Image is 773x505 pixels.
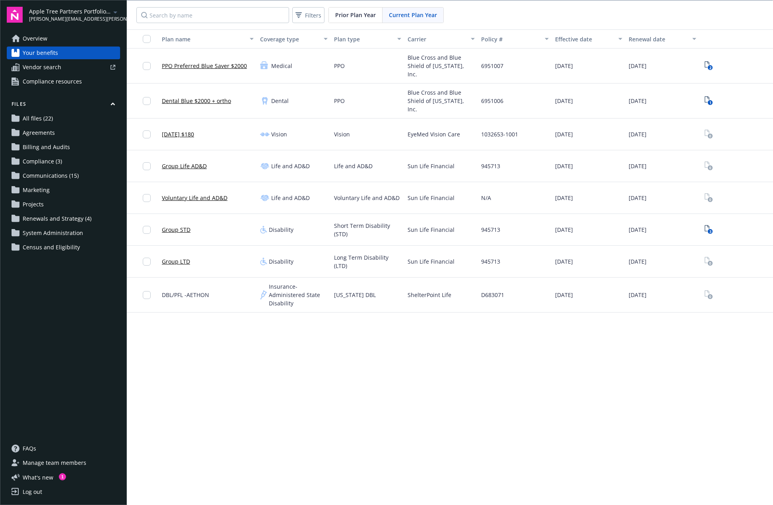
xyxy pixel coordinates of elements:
[334,130,350,138] span: Vision
[162,35,245,43] div: Plan name
[389,11,437,19] span: Current Plan Year
[408,53,475,78] span: Blue Cross and Blue Shield of [US_STATE], Inc.
[23,126,55,139] span: Agreements
[23,75,82,88] span: Compliance resources
[7,141,120,153] a: Billing and Audits
[408,291,451,299] span: ShelterPoint Life
[23,486,42,498] div: Log out
[7,227,120,239] a: System Administration
[271,97,289,105] span: Dental
[7,241,120,254] a: Census and Eligibility
[703,192,715,204] span: View Plan Documents
[629,194,647,202] span: [DATE]
[552,29,625,49] button: Effective date
[292,7,324,23] button: Filters
[555,62,573,70] span: [DATE]
[7,32,120,45] a: Overview
[23,155,62,168] span: Compliance (3)
[7,101,120,111] button: Files
[709,65,711,70] text: 2
[7,473,66,482] button: What's new1
[271,130,287,138] span: Vision
[334,194,400,202] span: Voluntary Life and AD&D
[162,62,247,70] a: PPO Preferred Blue Saver $2000
[7,47,120,59] a: Your benefits
[269,282,327,307] span: Insurance-Administered State Disability
[23,32,47,45] span: Overview
[481,62,503,70] span: 6951007
[136,7,289,23] input: Search by name
[481,97,503,105] span: 6951006
[555,162,573,170] span: [DATE]
[143,97,151,105] input: Toggle Row Selected
[23,212,91,225] span: Renewals and Strategy (4)
[7,7,23,23] img: navigator-logo.svg
[481,257,500,266] span: 945713
[408,35,466,43] div: Carrier
[23,456,86,469] span: Manage team members
[162,130,194,138] a: [DATE] $180
[162,257,190,266] a: Group LTD
[23,112,53,125] span: All files (22)
[7,75,120,88] a: Compliance resources
[408,257,454,266] span: Sun Life Financial
[404,29,478,49] button: Carrier
[331,29,404,49] button: Plan type
[408,194,454,202] span: Sun Life Financial
[703,289,715,301] a: View Plan Documents
[334,221,401,238] span: Short Term Disability (STD)
[7,212,120,225] a: Renewals and Strategy (4)
[334,253,401,270] span: Long Term Disability (LTD)
[555,130,573,138] span: [DATE]
[629,62,647,70] span: [DATE]
[143,35,151,43] input: Select all
[7,155,120,168] a: Compliance (3)
[271,194,310,202] span: Life and AD&D
[555,194,573,202] span: [DATE]
[408,130,460,138] span: EyeMed Vision Care
[408,225,454,234] span: Sun Life Financial
[703,255,715,268] span: View Plan Documents
[629,97,647,105] span: [DATE]
[159,29,257,49] button: Plan name
[257,29,330,49] button: Coverage type
[143,162,151,170] input: Toggle Row Selected
[23,169,79,182] span: Communications (15)
[162,162,207,170] a: Group Life AD&D
[703,223,715,236] a: View Plan Documents
[59,473,66,480] div: 1
[334,97,345,105] span: PPO
[23,47,58,59] span: Your benefits
[143,226,151,234] input: Toggle Row Selected
[629,291,647,299] span: [DATE]
[23,442,36,455] span: FAQs
[629,130,647,138] span: [DATE]
[629,35,687,43] div: Renewal date
[481,130,518,138] span: 1032653-1001
[269,257,293,266] span: Disability
[555,291,573,299] span: [DATE]
[481,35,540,43] div: Policy #
[7,112,120,125] a: All files (22)
[555,225,573,234] span: [DATE]
[23,241,80,254] span: Census and Eligibility
[23,198,44,211] span: Projects
[481,225,500,234] span: 945713
[23,184,50,196] span: Marketing
[334,291,376,299] span: [US_STATE] DBL
[23,141,70,153] span: Billing and Audits
[629,257,647,266] span: [DATE]
[294,10,323,21] span: Filters
[271,62,292,70] span: Medical
[625,29,699,49] button: Renewal date
[703,95,715,107] a: View Plan Documents
[7,198,120,211] a: Projects
[7,169,120,182] a: Communications (15)
[23,227,83,239] span: System Administration
[23,61,61,74] span: Vendor search
[408,88,475,113] span: Blue Cross and Blue Shield of [US_STATE], Inc.
[703,160,715,173] span: View Plan Documents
